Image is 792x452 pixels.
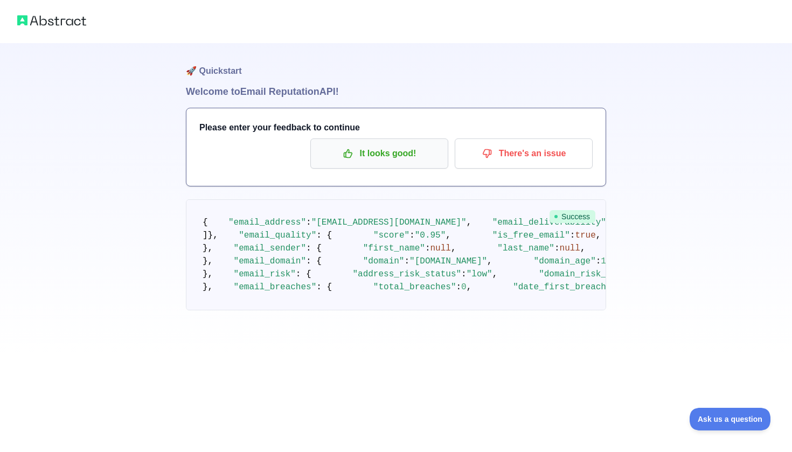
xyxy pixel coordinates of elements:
h1: 🚀 Quickstart [186,43,606,84]
span: : [554,244,560,253]
span: "[EMAIL_ADDRESS][DOMAIN_NAME]" [311,218,467,227]
span: , [487,256,492,266]
span: "domain_age" [534,256,596,266]
span: { [203,218,208,227]
span: "low" [467,269,492,279]
h1: Welcome to Email Reputation API! [186,84,606,99]
span: : [425,244,430,253]
span: "address_risk_status" [352,269,461,279]
span: , [467,282,472,292]
span: , [580,244,586,253]
span: "email_risk" [234,269,296,279]
button: It looks good! [310,138,448,169]
span: : [409,231,415,240]
span: "is_free_email" [492,231,570,240]
span: "domain_risk_status" [539,269,642,279]
span: : { [306,244,322,253]
span: : [306,218,311,227]
span: "last_name" [497,244,554,253]
span: 11002 [601,256,627,266]
span: "email_address" [228,218,306,227]
span: : [456,282,461,292]
span: , [492,269,498,279]
span: "email_deliverability" [492,218,606,227]
span: Success [550,210,595,223]
span: "0.95" [415,231,446,240]
span: true [575,231,595,240]
iframe: Toggle Customer Support [690,408,770,430]
span: : [404,256,409,266]
p: It looks good! [318,144,440,163]
span: "total_breaches" [373,282,456,292]
span: null [430,244,450,253]
p: There's an issue [463,144,585,163]
span: "score" [373,231,409,240]
span: "date_first_breached" [513,282,622,292]
img: Abstract logo [17,13,86,28]
span: , [451,244,456,253]
button: There's an issue [455,138,593,169]
span: "domain" [363,256,405,266]
span: "email_sender" [234,244,306,253]
span: null [560,244,580,253]
span: , [446,231,451,240]
span: "email_quality" [239,231,316,240]
span: "[DOMAIN_NAME]" [409,256,487,266]
span: : { [316,231,332,240]
span: "first_name" [363,244,425,253]
span: "email_domain" [234,256,306,266]
span: , [467,218,472,227]
h3: Please enter your feedback to continue [199,121,593,134]
span: , [596,231,601,240]
span: : { [306,256,322,266]
span: : { [296,269,311,279]
span: 0 [461,282,467,292]
span: "email_breaches" [234,282,317,292]
span: : [596,256,601,266]
span: : [461,269,467,279]
span: : [570,231,575,240]
span: : { [316,282,332,292]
